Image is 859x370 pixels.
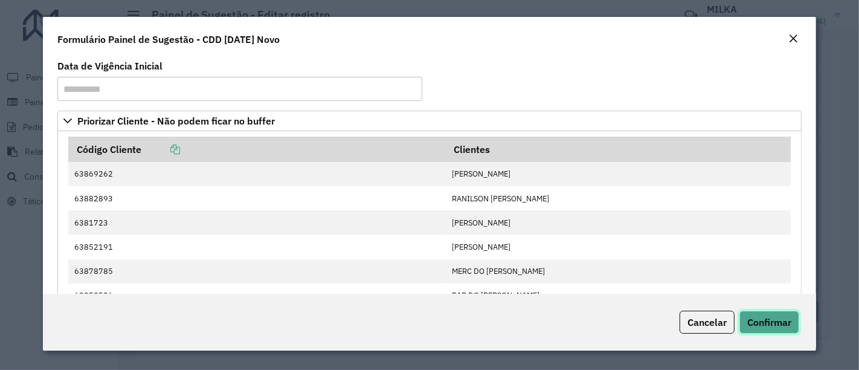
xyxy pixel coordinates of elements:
[68,162,446,186] td: 63869262
[446,137,791,162] th: Clientes
[739,311,799,334] button: Confirmar
[446,210,791,235] td: [PERSON_NAME]
[446,284,791,308] td: BAR DO [PERSON_NAME]
[57,111,802,131] a: Priorizar Cliente - Não podem ficar no buffer
[77,116,275,126] span: Priorizar Cliente - Não podem ficar no buffer
[68,210,446,235] td: 6381723
[68,235,446,259] td: 63852191
[68,186,446,210] td: 63882893
[57,32,280,47] h4: Formulário Painel de Sugestão - CDD [DATE] Novo
[687,316,727,328] span: Cancelar
[785,31,802,47] button: Close
[747,316,791,328] span: Confirmar
[446,186,791,210] td: RANILSON [PERSON_NAME]
[141,143,180,155] a: Copiar
[68,284,446,308] td: 63850536
[446,259,791,284] td: MERC DO [PERSON_NAME]
[446,162,791,186] td: [PERSON_NAME]
[446,235,791,259] td: [PERSON_NAME]
[68,259,446,284] td: 63878785
[680,311,735,334] button: Cancelar
[788,34,798,44] em: Fechar
[57,59,162,73] label: Data de Vigência Inicial
[68,137,446,162] th: Código Cliente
